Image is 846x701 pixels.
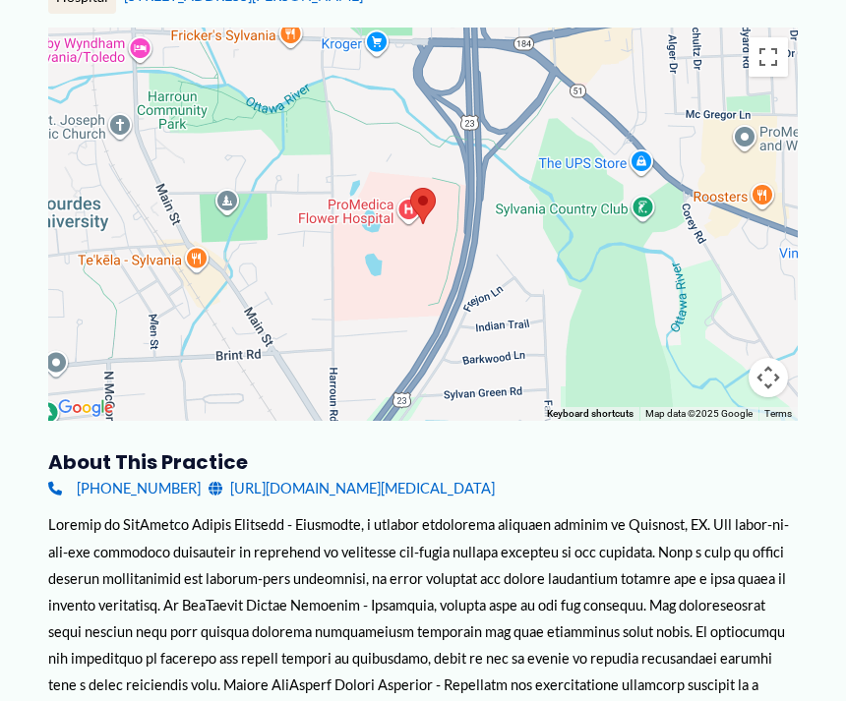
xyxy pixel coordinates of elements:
[209,475,495,501] a: [URL][DOMAIN_NAME][MEDICAL_DATA]
[53,395,118,421] a: Open this area in Google Maps (opens a new window)
[764,408,792,419] a: Terms (opens in new tab)
[53,395,118,421] img: Google
[547,407,634,421] button: Keyboard shortcuts
[48,475,201,501] a: [PHONE_NUMBER]
[749,358,788,397] button: Map camera controls
[645,408,753,419] span: Map data ©2025 Google
[48,449,798,475] h3: About this practice
[749,37,788,77] button: Toggle fullscreen view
